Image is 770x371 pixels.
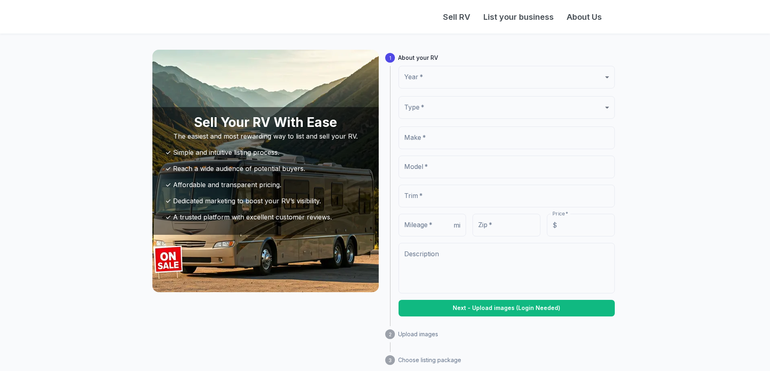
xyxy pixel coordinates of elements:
span: Choose listing package [398,356,618,365]
label: Price [553,210,568,217]
text: 2 [388,331,391,337]
li: ✓ Reach a wide audience of potential buyers. [159,160,372,177]
p: mi [454,220,460,230]
p: $ [553,220,557,230]
p: The easiest and most rewarding way to list and sell your RV. [159,131,372,141]
a: Sell RV [437,11,477,23]
li: ✓ Dedicated marketing to boost your RV’s visibility. [159,193,372,209]
a: About Us [560,11,608,23]
text: 1 [389,55,391,61]
a: List your business [477,11,560,23]
li: ✓ A trusted platform with excellent customer reviews. [159,209,372,225]
h4: Sell Your RV With Ease [159,114,372,131]
li: ✓ Simple and intuitive listing process. [159,144,372,160]
span: Upload images [398,330,618,339]
button: Next - Upload images (Login Needed) [399,300,615,316]
li: ✓ Affordable and transparent pricing. [159,177,372,193]
span: About your RV [398,53,618,62]
text: 3 [388,357,392,363]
